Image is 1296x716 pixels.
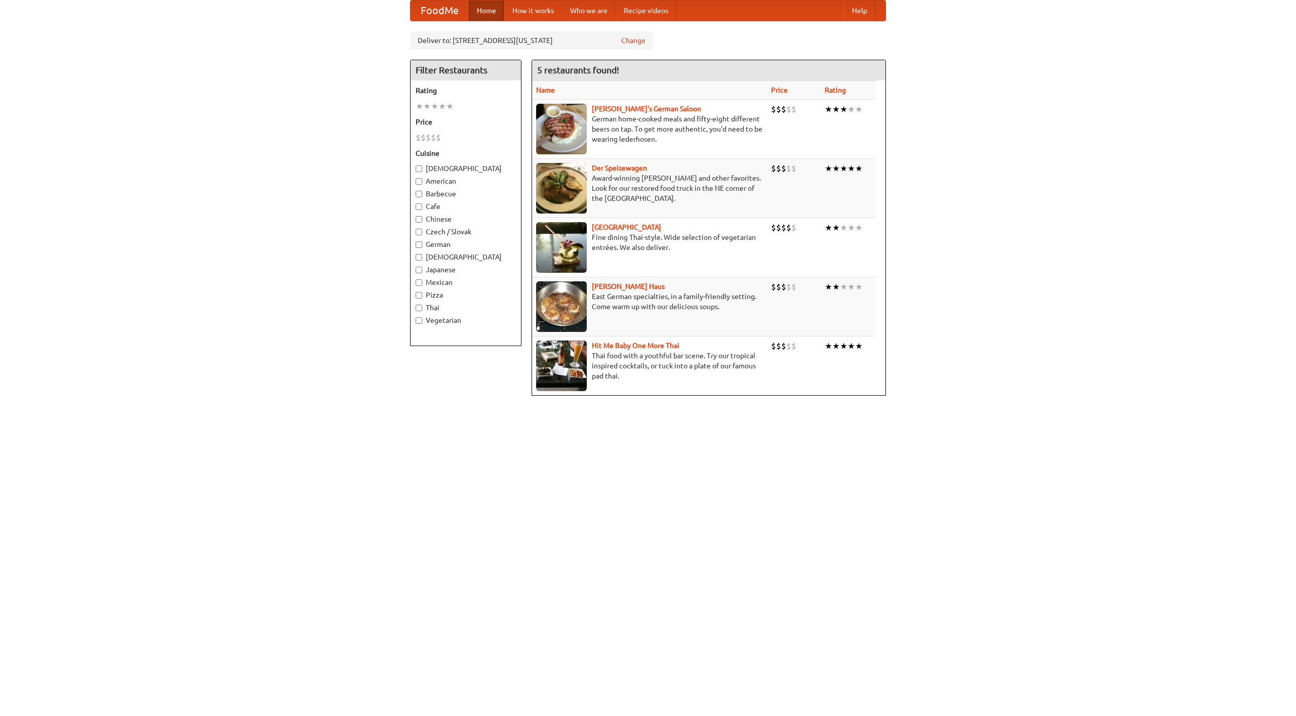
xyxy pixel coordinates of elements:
p: Award-winning [PERSON_NAME] and other favorites. Look for our restored food truck in the NE corne... [536,173,763,203]
li: $ [781,281,786,292]
a: FoodMe [411,1,469,21]
li: ★ [855,163,863,174]
a: Rating [825,86,846,94]
label: Chinese [416,214,516,224]
li: ★ [825,281,832,292]
li: $ [416,132,421,143]
li: $ [431,132,436,143]
a: Help [844,1,875,21]
li: ★ [847,281,855,292]
li: ★ [847,341,855,352]
li: ★ [847,222,855,233]
li: $ [771,163,776,174]
input: Thai [416,305,422,311]
li: ★ [855,341,863,352]
ng-pluralize: 5 restaurants found! [537,65,619,75]
input: Barbecue [416,191,422,197]
li: ★ [423,101,431,112]
a: [PERSON_NAME] Haus [592,282,665,290]
label: Pizza [416,290,516,300]
input: Pizza [416,292,422,299]
label: Thai [416,303,516,313]
li: $ [791,163,796,174]
li: ★ [416,101,423,112]
input: Japanese [416,267,422,273]
a: How it works [504,1,562,21]
li: $ [771,281,776,292]
li: $ [771,104,776,115]
label: [DEMOGRAPHIC_DATA] [416,252,516,262]
li: $ [791,104,796,115]
li: ★ [832,281,840,292]
input: Czech / Slovak [416,229,422,235]
label: Cafe [416,201,516,212]
li: $ [781,222,786,233]
li: $ [776,163,781,174]
li: $ [781,104,786,115]
label: Mexican [416,277,516,287]
h5: Cuisine [416,148,516,158]
h5: Price [416,117,516,127]
li: $ [776,341,781,352]
a: [GEOGRAPHIC_DATA] [592,223,661,231]
label: [DEMOGRAPHIC_DATA] [416,163,516,174]
input: Vegetarian [416,317,422,324]
a: Recipe videos [616,1,676,21]
li: $ [776,222,781,233]
li: $ [791,281,796,292]
label: Vegetarian [416,315,516,325]
a: Change [621,35,645,46]
li: ★ [832,222,840,233]
li: ★ [840,104,847,115]
li: $ [786,163,791,174]
li: ★ [847,104,855,115]
li: ★ [840,222,847,233]
img: speisewagen.jpg [536,163,587,214]
a: Der Speisewagen [592,164,647,172]
li: ★ [855,281,863,292]
li: $ [776,104,781,115]
input: [DEMOGRAPHIC_DATA] [416,165,422,172]
input: Mexican [416,279,422,286]
img: babythai.jpg [536,341,587,391]
label: German [416,239,516,249]
input: Cafe [416,203,422,210]
li: $ [771,341,776,352]
li: ★ [855,222,863,233]
li: ★ [832,104,840,115]
li: ★ [431,101,438,112]
li: ★ [855,104,863,115]
li: ★ [825,163,832,174]
h4: Filter Restaurants [411,60,521,80]
li: $ [786,104,791,115]
a: [PERSON_NAME]'s German Saloon [592,105,701,113]
li: $ [786,341,791,352]
li: $ [436,132,441,143]
li: $ [786,222,791,233]
li: $ [421,132,426,143]
input: Chinese [416,216,422,223]
h5: Rating [416,86,516,96]
img: esthers.jpg [536,104,587,154]
input: American [416,178,422,185]
li: ★ [847,163,855,174]
label: Czech / Slovak [416,227,516,237]
p: East German specialties, in a family-friendly setting. Come warm up with our delicious soups. [536,291,763,312]
li: $ [776,281,781,292]
li: ★ [438,101,446,112]
li: $ [786,281,791,292]
li: ★ [825,222,832,233]
img: satay.jpg [536,222,587,273]
li: ★ [446,101,454,112]
label: American [416,176,516,186]
li: ★ [832,163,840,174]
li: ★ [832,341,840,352]
li: $ [791,222,796,233]
li: ★ [840,163,847,174]
a: Who we are [562,1,616,21]
li: $ [426,132,431,143]
li: $ [771,222,776,233]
